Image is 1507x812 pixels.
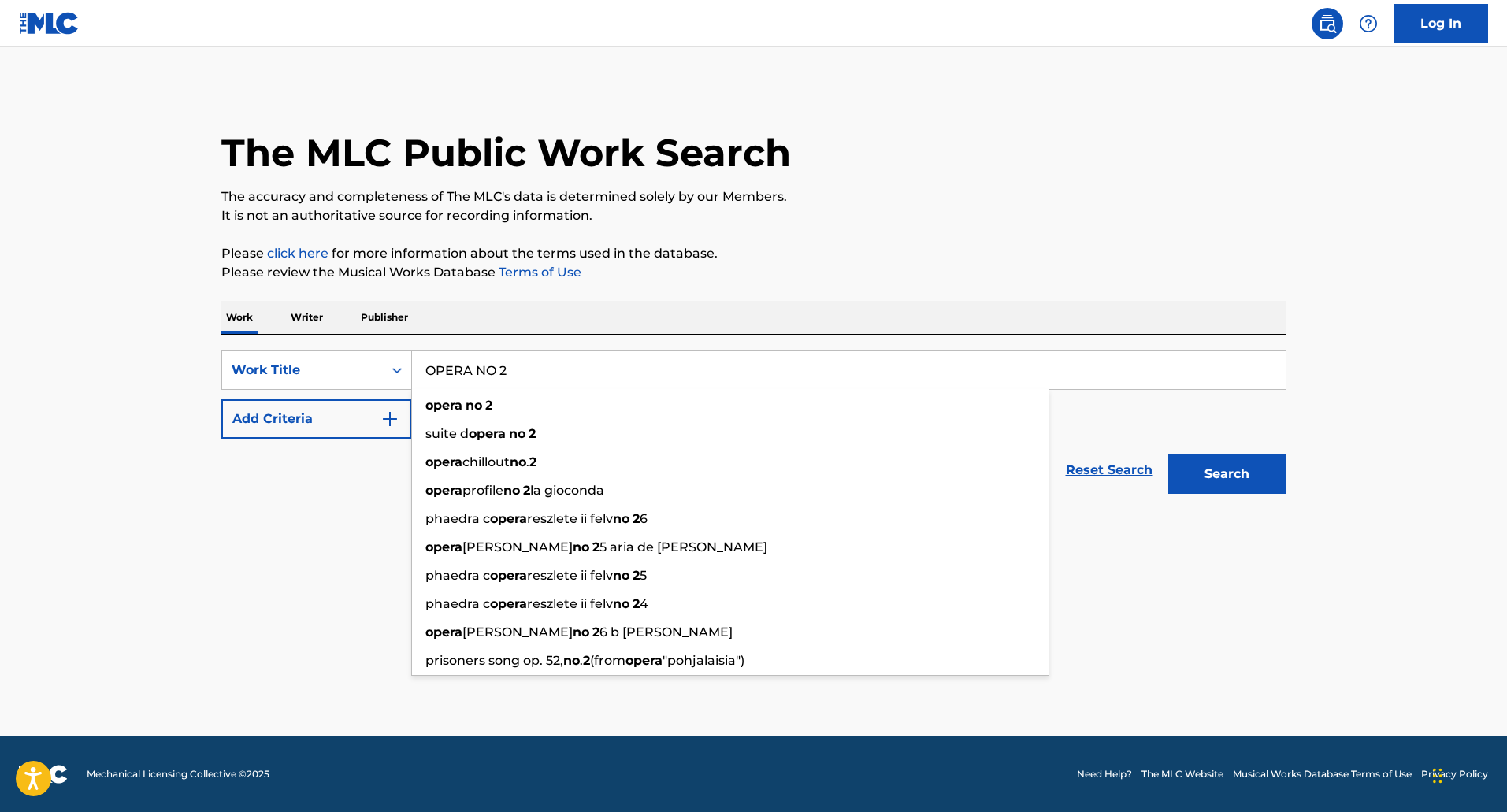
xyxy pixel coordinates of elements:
span: 5 aria de [PERSON_NAME] [599,539,767,554]
div: Drag [1433,752,1442,799]
img: logo [19,765,68,784]
strong: no [573,625,589,640]
strong: no [613,596,629,611]
a: Terms of Use [496,265,581,280]
a: Need Help? [1077,767,1132,781]
strong: no [466,398,482,413]
iframe: Chat Widget [1428,736,1507,812]
span: phaedra c [425,511,490,526]
strong: opera [425,483,462,498]
img: 9d2ae6d4665cec9f34b9.svg [380,410,399,428]
span: la gioconda [530,483,604,498]
p: The accuracy and completeness of The MLC's data is determined solely by our Members. [221,187,1286,206]
span: [PERSON_NAME] [462,625,573,640]
span: suite d [425,426,469,441]
form: Search Form [221,350,1286,502]
strong: 2 [592,539,599,554]
span: reszlete ii felv [527,511,613,526]
span: phaedra c [425,596,490,611]
strong: 2 [592,625,599,640]
strong: 2 [583,653,590,668]
p: Work [221,301,258,334]
span: 5 [640,568,647,583]
span: . [580,653,583,668]
strong: opera [625,653,663,668]
strong: opera [469,426,506,441]
strong: 2 [523,483,530,498]
span: . [526,454,529,469]
span: "pohjalaisia") [663,653,744,668]
p: Publisher [356,301,413,334]
button: Search [1168,454,1286,494]
span: (from [590,653,625,668]
a: Public Search [1312,8,1343,39]
a: click here [267,246,328,261]
img: help [1359,14,1378,33]
span: 6 b [PERSON_NAME] [599,625,733,640]
strong: opera [490,568,527,583]
span: phaedra c [425,568,490,583]
strong: opera [425,398,462,413]
strong: no [613,511,629,526]
strong: no [563,653,580,668]
strong: 2 [485,398,492,413]
p: Please review the Musical Works Database [221,263,1286,282]
a: Reset Search [1058,453,1160,488]
p: Please for more information about the terms used in the database. [221,244,1286,263]
strong: 2 [633,596,640,611]
img: MLC Logo [19,12,80,35]
a: Privacy Policy [1421,767,1488,781]
a: Musical Works Database Terms of Use [1233,767,1412,781]
strong: 2 [529,454,536,469]
p: Writer [286,301,328,334]
p: It is not an authoritative source for recording information. [221,206,1286,225]
strong: no [509,426,525,441]
div: Help [1353,8,1384,39]
button: Add Criteria [221,399,412,439]
strong: no [510,454,526,469]
strong: 2 [633,511,640,526]
span: reszlete ii felv [527,568,613,583]
span: profile [462,483,503,498]
strong: opera [425,539,462,554]
span: chillout [462,454,510,469]
div: Work Title [232,361,373,380]
a: Log In [1394,4,1488,43]
span: [PERSON_NAME] [462,539,573,554]
strong: no [503,483,520,498]
h1: The MLC Public Work Search [221,129,791,176]
span: Mechanical Licensing Collective © 2025 [87,767,269,781]
strong: 2 [529,426,536,441]
a: The MLC Website [1141,767,1223,781]
strong: opera [490,596,527,611]
span: prisoners song op. 52, [425,653,563,668]
img: search [1318,14,1337,33]
strong: no [573,539,589,554]
span: 6 [640,511,648,526]
span: reszlete ii felv [527,596,613,611]
span: 4 [640,596,648,611]
strong: 2 [633,568,640,583]
strong: opera [425,625,462,640]
strong: opera [425,454,462,469]
strong: no [613,568,629,583]
strong: opera [490,511,527,526]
